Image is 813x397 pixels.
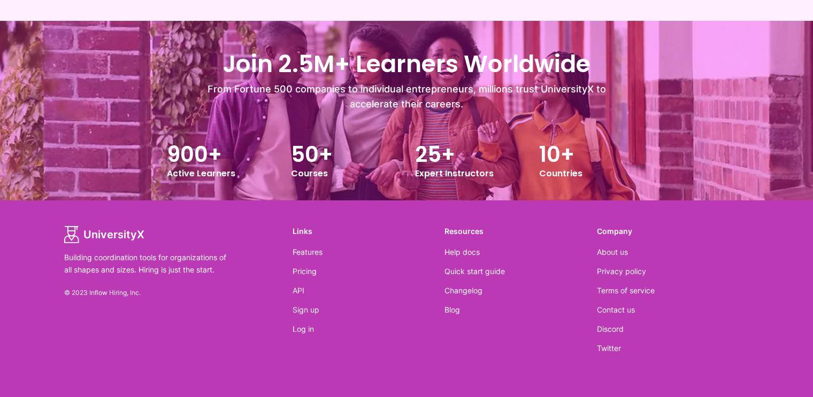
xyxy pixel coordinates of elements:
h3: Company [597,226,749,237]
a: API [293,286,304,295]
span: Active Learners [167,167,235,180]
a: Sign up [293,305,319,314]
h3: Links [293,226,444,237]
h3: Resources [444,226,596,237]
a: Changelog [444,286,482,295]
span: 50+ [291,142,333,167]
p: © 2023 Inflow Hiring, Inc. [64,289,293,297]
a: Log in [293,324,314,333]
span: Courses [291,167,328,180]
p: Building coordination tools for organizations of all shapes and sizes. Hiring is just the start. [64,252,235,276]
a: Help docs [444,247,480,256]
a: Quick start guide [444,267,505,276]
h3: Join 2.5M+ Learners Worldwide [11,46,802,82]
p: From Fortune 500 companies to individual entrepreneurs, millions trust UniversityX to accelerate ... [201,82,612,112]
span: 900+ [167,142,222,167]
span: Countries [539,167,582,180]
a: About us [597,247,628,256]
a: Features [293,247,323,256]
a: Twitter [597,344,621,353]
a: Blog [444,305,460,314]
a: Privacy policy [597,267,646,276]
a: Discord [597,324,624,333]
a: Contact us [597,305,635,314]
span: 25+ [415,142,455,167]
a: Pricing [293,267,317,276]
span: UniversityX [83,227,144,242]
span: Expert Instructors [415,167,494,180]
span: 10+ [539,142,574,167]
a: Terms of service [597,286,655,295]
